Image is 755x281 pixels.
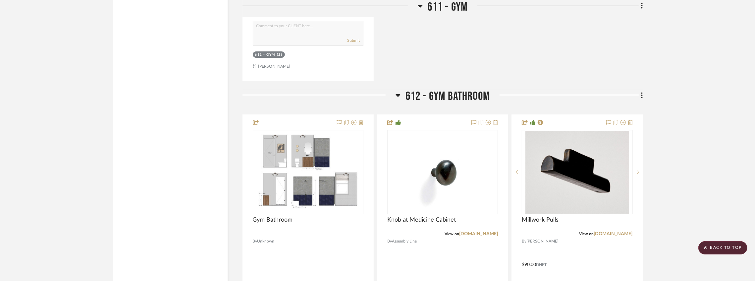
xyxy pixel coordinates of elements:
[410,131,475,214] img: Knob at Medicine Cabinet
[253,238,257,245] span: By
[522,216,559,224] span: Millwork Pulls
[387,216,456,224] span: Knob at Medicine Cabinet
[459,232,498,236] a: [DOMAIN_NAME]
[253,134,363,211] img: Gym Bathroom
[579,232,594,236] span: View on
[253,216,293,224] span: Gym Bathroom
[257,238,275,245] span: Unknown
[594,232,633,236] a: [DOMAIN_NAME]
[698,241,747,254] scroll-to-top-button: BACK TO TOP
[387,238,392,245] span: By
[255,52,276,57] div: 611 - GYM
[277,52,283,57] div: (2)
[525,131,629,214] img: Millwork Pulls
[405,89,490,104] span: 612 - GYM BATHROOM
[526,238,559,245] span: [PERSON_NAME]
[522,238,526,245] span: By
[347,37,360,43] button: Submit
[392,238,417,245] span: Assembly Line
[445,232,459,236] span: View on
